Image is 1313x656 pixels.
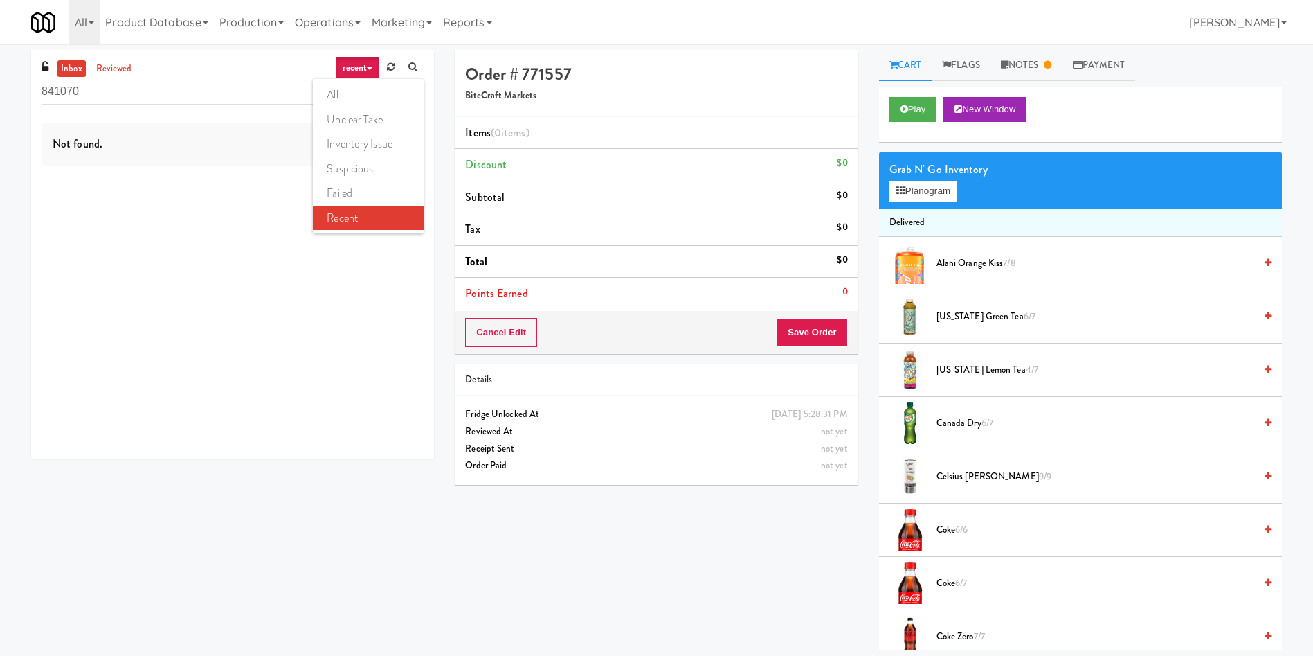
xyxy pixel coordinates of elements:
div: [DATE] 5:28:31 PM [772,406,848,423]
a: Cart [879,50,932,81]
a: inventory issue [313,132,424,157]
div: [US_STATE] Green Tea6/7 [931,308,1271,326]
div: Celsius [PERSON_NAME]9/9 [931,468,1271,486]
div: Coke6/6 [931,522,1271,539]
span: 7/7 [974,630,985,643]
div: [US_STATE] Lemon Tea4/7 [931,362,1271,379]
a: unclear take [313,107,424,132]
span: Total [465,254,487,269]
span: 6/6 [955,523,968,536]
input: Search vision orders [42,79,424,105]
div: $0 [837,154,847,172]
button: Save Order [777,318,847,347]
a: Notes [990,50,1062,81]
img: Micromart [31,10,55,35]
a: inbox [57,60,86,78]
span: (0 ) [491,125,529,141]
div: $0 [837,187,847,204]
a: suspicious [313,157,424,181]
span: Points Earned [465,285,527,301]
span: Not found. [53,136,102,152]
span: 6/7 [981,416,993,429]
span: Coke Zero [936,628,1254,646]
span: 7/8 [1003,256,1015,269]
div: $0 [837,251,847,269]
span: 6/7 [1024,310,1035,323]
a: Flags [932,50,990,81]
a: reviewed [93,60,136,78]
div: Canada Dry6/7 [931,415,1271,432]
button: New Window [943,97,1026,122]
span: [US_STATE] Lemon Tea [936,362,1254,379]
div: 0 [842,283,848,301]
h4: Order # 771557 [465,65,847,83]
span: 4/7 [1026,363,1038,376]
div: Coke Zero7/7 [931,628,1271,646]
div: Fridge Unlocked At [465,406,847,423]
span: Subtotal [465,189,505,205]
a: recent [335,57,381,79]
span: not yet [821,425,848,438]
div: Alani Orange Kiss7/8 [931,255,1271,272]
a: recent [313,206,424,231]
span: 9/9 [1039,470,1051,483]
div: Reviewed At [465,423,847,441]
span: 6/7 [955,576,967,589]
ng-pluralize: items [501,125,526,141]
span: Tax [465,221,480,237]
div: Order Paid [465,457,847,475]
div: Grab N' Go Inventory [889,159,1271,180]
h5: BiteCraft Markets [465,91,847,101]
span: Canada Dry [936,415,1254,432]
a: failed [313,181,424,206]
span: Discount [465,157,507,172]
button: Play [889,97,937,122]
span: [US_STATE] Green Tea [936,308,1254,326]
span: Items [465,125,529,141]
span: not yet [821,459,848,472]
button: Cancel Edit [465,318,537,347]
div: Coke6/7 [931,575,1271,592]
div: Receipt Sent [465,441,847,458]
a: all [313,82,424,107]
div: Details [465,371,847,389]
li: Delivered [879,209,1282,238]
button: Planogram [889,181,957,202]
span: not yet [821,442,848,455]
span: Alani Orange Kiss [936,255,1254,272]
span: Coke [936,575,1254,592]
span: Coke [936,522,1254,539]
span: Celsius [PERSON_NAME] [936,468,1254,486]
div: $0 [837,219,847,236]
a: Payment [1062,50,1136,81]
